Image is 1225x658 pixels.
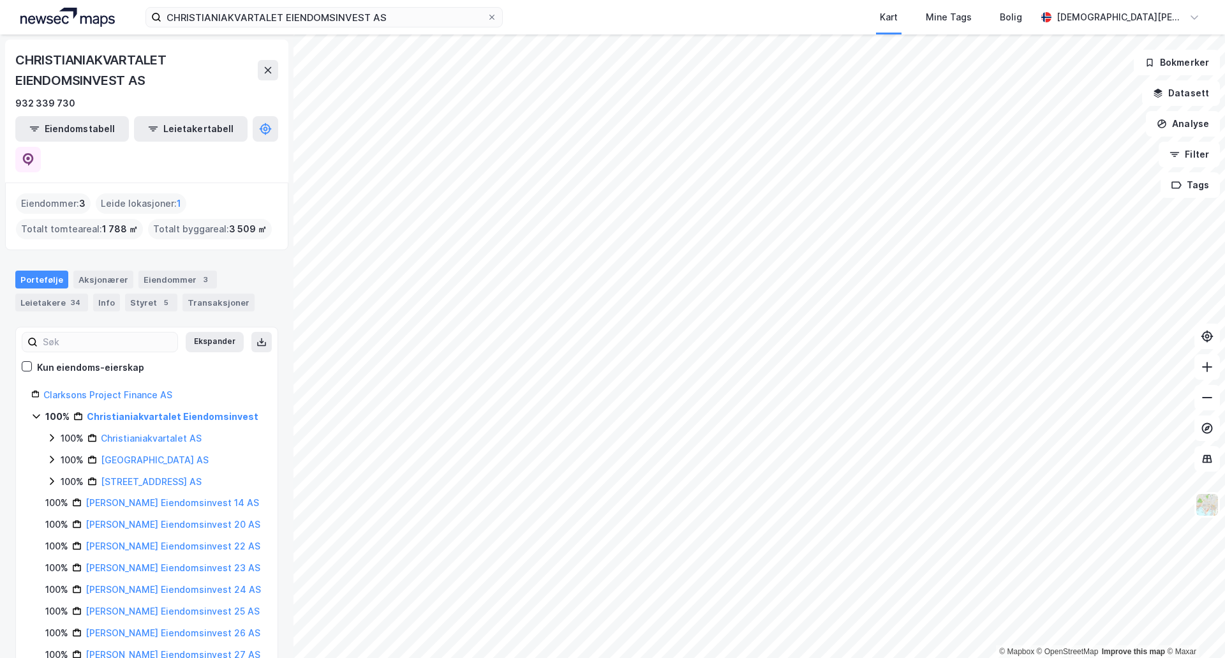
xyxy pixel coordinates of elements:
div: Bolig [1000,10,1022,25]
div: 3 [199,273,212,286]
button: Ekspander [186,332,244,352]
button: Eiendomstabell [15,116,129,142]
a: OpenStreetMap [1037,647,1099,656]
div: 932 339 730 [15,96,75,111]
button: Analyse [1146,111,1220,137]
a: [PERSON_NAME] Eiendomsinvest 25 AS [85,606,260,617]
div: Mine Tags [926,10,972,25]
a: [PERSON_NAME] Eiendomsinvest 22 AS [85,541,260,551]
div: Eiendommer : [16,193,91,214]
a: [PERSON_NAME] Eiendomsinvest 20 AS [85,519,260,530]
div: 5 [160,296,172,309]
div: 100% [45,409,70,424]
span: 1 788 ㎡ [102,221,138,237]
span: 3 509 ㎡ [229,221,267,237]
div: 100% [45,604,68,619]
div: 100% [45,560,68,576]
div: 100% [45,495,68,511]
button: Bokmerker [1134,50,1220,75]
div: Kun eiendoms-eierskap [37,360,144,375]
div: Kontrollprogram for chat [1161,597,1225,658]
img: Z [1195,493,1219,517]
div: Leide lokasjoner : [96,193,186,214]
button: Filter [1159,142,1220,167]
div: Totalt byggareal : [148,219,272,239]
a: [GEOGRAPHIC_DATA] AS [101,454,209,465]
a: Christianiakvartalet Eiendomsinvest [87,411,258,422]
div: 100% [45,582,68,597]
iframe: Chat Widget [1161,597,1225,658]
div: Aksjonærer [73,271,133,288]
div: Leietakere [15,294,88,311]
div: Portefølje [15,271,68,288]
div: Transaksjoner [182,294,255,311]
button: Tags [1161,172,1220,198]
div: [DEMOGRAPHIC_DATA][PERSON_NAME] [1057,10,1184,25]
div: Info [93,294,120,311]
a: Mapbox [999,647,1034,656]
div: 34 [68,296,83,309]
div: 100% [61,431,84,446]
a: Christianiakvartalet AS [101,433,202,444]
input: Søk [38,333,177,352]
a: Clarksons Project Finance AS [43,389,172,400]
button: Datasett [1142,80,1220,106]
div: 100% [45,517,68,532]
a: [PERSON_NAME] Eiendomsinvest 24 AS [85,584,261,595]
input: Søk på adresse, matrikkel, gårdeiere, leietakere eller personer [161,8,487,27]
span: 1 [177,196,181,211]
div: Kart [880,10,898,25]
a: [PERSON_NAME] Eiendomsinvest 14 AS [85,497,259,508]
div: Styret [125,294,177,311]
span: 3 [79,196,85,211]
a: Improve this map [1102,647,1165,656]
a: [PERSON_NAME] Eiendomsinvest 23 AS [85,562,260,573]
button: Leietakertabell [134,116,248,142]
div: 100% [61,474,84,490]
div: Totalt tomteareal : [16,219,143,239]
div: 100% [61,452,84,468]
div: 100% [45,625,68,641]
div: CHRISTIANIAKVARTALET EIENDOMSINVEST AS [15,50,258,91]
div: Eiendommer [138,271,217,288]
img: logo.a4113a55bc3d86da70a041830d287a7e.svg [20,8,115,27]
div: 100% [45,539,68,554]
a: [STREET_ADDRESS] AS [101,476,202,487]
a: [PERSON_NAME] Eiendomsinvest 26 AS [85,627,260,638]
